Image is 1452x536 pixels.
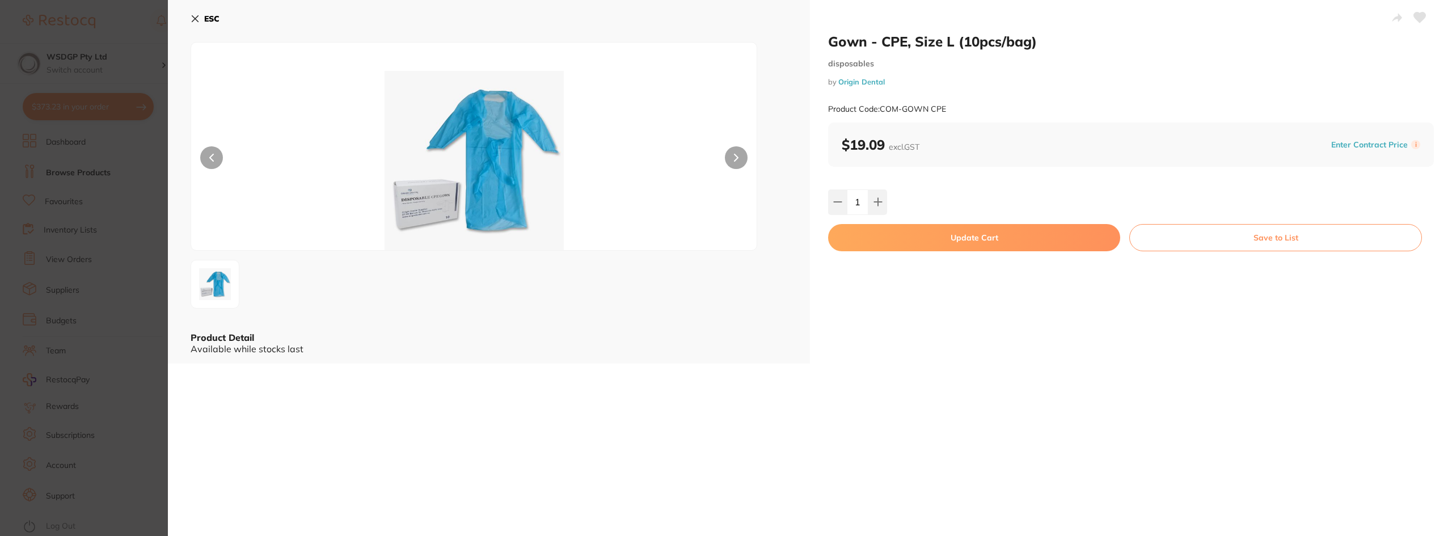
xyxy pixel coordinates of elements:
small: Product Code: COM-GOWN CPE [828,104,946,114]
h2: Gown - CPE, Size L (10pcs/bag) [828,33,1434,50]
span: excl. GST [889,142,919,152]
img: LTEtanBn [195,264,235,305]
small: disposables [828,59,1434,69]
b: $19.09 [842,136,919,153]
button: ESC [191,9,220,28]
a: Origin Dental [838,77,885,86]
label: i [1411,140,1420,149]
div: Available while stocks last [191,344,787,354]
b: Product Detail [191,332,254,343]
b: ESC [204,14,220,24]
button: Enter Contract Price [1328,140,1411,150]
small: by [828,78,1434,86]
img: LTEtanBn [304,71,643,250]
button: Save to List [1129,224,1422,251]
button: Update Cart [828,224,1120,251]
